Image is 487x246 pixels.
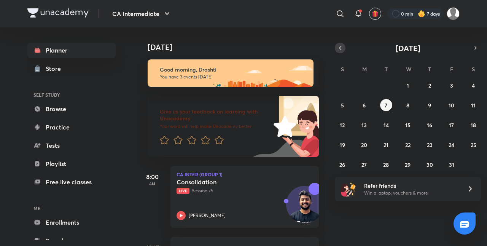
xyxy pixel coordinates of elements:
[46,64,65,73] div: Store
[449,121,454,129] abbr: October 17, 2025
[402,139,414,151] button: October 22, 2025
[446,79,458,91] button: October 3, 2025
[449,102,454,109] abbr: October 10, 2025
[405,121,411,129] abbr: October 15, 2025
[27,120,116,135] a: Practice
[446,139,458,151] button: October 24, 2025
[450,65,453,73] abbr: Friday
[364,190,458,196] p: Win a laptop, vouchers & more
[364,182,458,190] h6: Refer friends
[384,141,388,149] abbr: October 21, 2025
[341,181,356,196] img: referral
[148,43,326,52] h4: [DATE]
[160,66,307,73] h6: Good morning, Drashti
[471,121,476,129] abbr: October 18, 2025
[467,79,479,91] button: October 4, 2025
[380,158,392,171] button: October 28, 2025
[137,172,167,181] h5: 8:00
[467,139,479,151] button: October 25, 2025
[449,161,454,168] abbr: October 31, 2025
[402,99,414,111] button: October 8, 2025
[27,174,116,190] a: Free live classes
[402,119,414,131] button: October 15, 2025
[358,158,370,171] button: October 27, 2025
[418,10,425,18] img: streak
[405,141,411,149] abbr: October 22, 2025
[27,61,116,76] a: Store
[108,6,176,21] button: CA Intermediate
[467,119,479,131] button: October 18, 2025
[396,43,420,53] span: [DATE]
[336,99,349,111] button: October 5, 2025
[361,161,367,168] abbr: October 27, 2025
[423,158,436,171] button: October 30, 2025
[383,161,389,168] abbr: October 28, 2025
[471,141,476,149] abbr: October 25, 2025
[345,43,470,53] button: [DATE]
[406,102,409,109] abbr: October 8, 2025
[423,139,436,151] button: October 23, 2025
[450,82,453,89] abbr: October 3, 2025
[385,102,387,109] abbr: October 7, 2025
[361,121,367,129] abbr: October 13, 2025
[472,82,475,89] abbr: October 4, 2025
[471,102,476,109] abbr: October 11, 2025
[27,88,116,101] h6: SELF STUDY
[428,65,431,73] abbr: Thursday
[177,178,271,186] h5: Consolidation
[137,181,167,186] p: AM
[248,96,319,157] img: feedback_image
[336,158,349,171] button: October 26, 2025
[177,172,313,177] p: CA Inter (Group 1)
[286,190,323,227] img: Avatar
[27,215,116,230] a: Enrollments
[361,141,367,149] abbr: October 20, 2025
[385,65,388,73] abbr: Tuesday
[369,8,381,20] button: avatar
[148,59,314,87] img: morning
[428,102,431,109] abbr: October 9, 2025
[446,119,458,131] button: October 17, 2025
[341,102,344,109] abbr: October 5, 2025
[336,119,349,131] button: October 12, 2025
[467,99,479,111] button: October 11, 2025
[339,161,345,168] abbr: October 26, 2025
[380,119,392,131] button: October 14, 2025
[160,74,307,80] p: You have 3 events [DATE]
[428,82,431,89] abbr: October 2, 2025
[363,102,366,109] abbr: October 6, 2025
[406,65,411,73] abbr: Wednesday
[380,139,392,151] button: October 21, 2025
[27,138,116,153] a: Tests
[447,7,460,20] img: Drashti Patel
[358,119,370,131] button: October 13, 2025
[402,79,414,91] button: October 1, 2025
[427,161,433,168] abbr: October 30, 2025
[160,123,271,129] p: Your word will help make Unacademy better
[384,121,389,129] abbr: October 14, 2025
[423,99,436,111] button: October 9, 2025
[189,212,226,219] p: [PERSON_NAME]
[372,10,379,17] img: avatar
[358,99,370,111] button: October 6, 2025
[446,99,458,111] button: October 10, 2025
[427,141,433,149] abbr: October 23, 2025
[407,82,409,89] abbr: October 1, 2025
[423,119,436,131] button: October 16, 2025
[427,121,432,129] abbr: October 16, 2025
[160,108,271,122] h6: Give us your feedback on learning with Unacademy
[472,65,475,73] abbr: Saturday
[358,139,370,151] button: October 20, 2025
[380,99,392,111] button: October 7, 2025
[402,158,414,171] button: October 29, 2025
[27,8,89,19] a: Company Logo
[177,188,189,194] span: Live
[27,43,116,58] a: Planner
[27,101,116,117] a: Browse
[336,139,349,151] button: October 19, 2025
[405,161,411,168] abbr: October 29, 2025
[27,202,116,215] h6: ME
[449,141,454,149] abbr: October 24, 2025
[27,156,116,171] a: Playlist
[27,8,89,18] img: Company Logo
